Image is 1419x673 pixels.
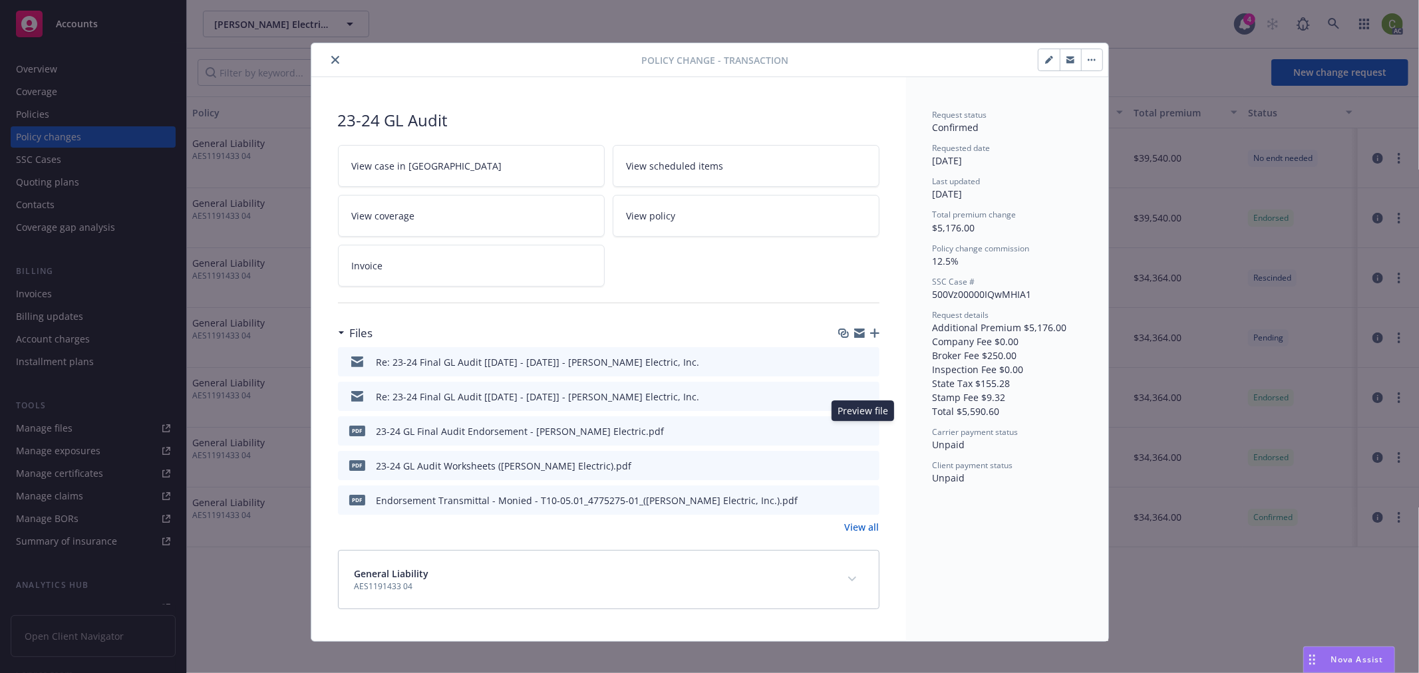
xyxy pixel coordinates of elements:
span: Policy change commission [933,243,1030,254]
span: Request details [933,309,989,321]
span: 500Vz00000IQwMHIA1 [933,288,1032,301]
button: expand content [842,569,863,590]
a: View all [845,520,879,534]
div: Files [338,325,373,342]
span: View coverage [352,209,415,223]
span: Client payment status [933,460,1013,471]
span: Total premium change [933,209,1017,220]
span: Confirmed [933,121,979,134]
span: $5,176.00 [933,221,975,234]
h3: Files [350,325,373,342]
span: pdf [349,495,365,505]
button: preview file [862,424,874,438]
span: Request status [933,109,987,120]
span: Last updated [933,176,981,187]
button: preview file [862,459,874,473]
div: Preview file [832,400,894,421]
div: 23-24 GL Audit [338,109,879,132]
span: Policy change - Transaction [641,53,788,67]
div: General LiabilityAES1191433 04expand content [339,551,879,608]
span: View scheduled items [627,159,724,173]
button: download file [841,493,852,507]
span: AES1191433 04 [355,581,429,593]
button: download file [841,355,852,369]
span: Unpaid [933,438,965,451]
div: Drag to move [1304,647,1321,672]
span: Additional Premium $5,176.00 Company Fee $0.00 Broker Fee $250.00 Inspection Fee $0.00 State Tax ... [933,321,1070,418]
button: Nova Assist [1303,646,1395,673]
span: SSC Case # [933,276,975,287]
a: View policy [613,195,879,237]
div: Re: 23-24 Final GL Audit [[DATE] - [DATE]] - [PERSON_NAME] Electric, Inc. [377,390,700,404]
button: download file [841,459,852,473]
span: pdf [349,460,365,470]
button: close [327,52,343,68]
button: preview file [862,390,874,404]
span: Unpaid [933,471,965,484]
a: View coverage [338,195,605,237]
span: 12.5% [933,255,959,267]
span: Invoice [352,259,383,273]
div: 23-24 GL Final Audit Endorsement - [PERSON_NAME] Electric.pdf [377,424,665,438]
div: Endorsement Transmittal - Monied - T10-05.01_4775275-01_([PERSON_NAME] Electric, Inc.).pdf [377,493,798,507]
span: Requested date [933,142,991,154]
span: [DATE] [933,154,963,167]
button: preview file [862,355,874,369]
span: Nova Assist [1331,654,1384,665]
a: View case in [GEOGRAPHIC_DATA] [338,145,605,187]
span: Carrier payment status [933,426,1019,438]
button: preview file [862,493,874,507]
button: download file [841,424,852,438]
a: View scheduled items [613,145,879,187]
span: View policy [627,209,676,223]
span: [DATE] [933,188,963,200]
a: Invoice [338,245,605,287]
span: pdf [349,426,365,436]
span: View case in [GEOGRAPHIC_DATA] [352,159,502,173]
div: 23-24 GL Audit Worksheets ([PERSON_NAME] Electric).pdf [377,459,632,473]
button: download file [841,390,852,404]
span: General Liability [355,567,429,581]
div: Re: 23-24 Final GL Audit [[DATE] - [DATE]] - [PERSON_NAME] Electric, Inc. [377,355,700,369]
